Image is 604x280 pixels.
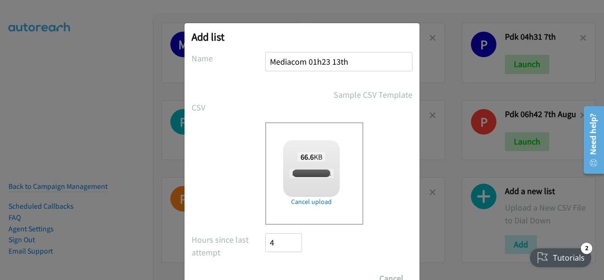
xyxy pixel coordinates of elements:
span: Mediacom 01h23 13th.csv [289,169,359,178]
iframe: Resource Center [577,102,604,178]
iframe: Checklist [524,239,597,273]
h2: Add list [192,30,412,43]
span: KB [298,152,326,161]
label: Hours since last attempt [192,233,265,259]
a: Cancel upload [283,197,340,207]
strong: 66.6 [301,152,314,161]
a: Sample CSV Template [334,88,412,101]
label: CSV [192,101,265,114]
label: Name [192,52,265,65]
